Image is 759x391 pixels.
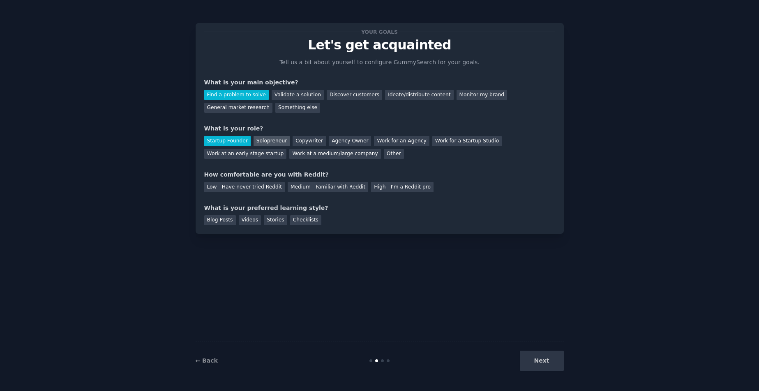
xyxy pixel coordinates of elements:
[289,149,381,159] div: Work at a medium/large company
[272,90,324,100] div: Validate a solution
[204,149,287,159] div: Work at an early stage startup
[293,136,326,146] div: Copywriter
[329,136,371,146] div: Agency Owner
[204,136,251,146] div: Startup Founder
[276,58,483,67] p: Tell us a bit about yourself to configure GummySearch for your goals.
[264,215,287,226] div: Stories
[196,357,218,364] a: ← Back
[371,182,434,192] div: High - I'm a Reddit pro
[360,28,399,36] span: Your goals
[239,215,261,226] div: Videos
[204,170,555,179] div: How comfortable are you with Reddit?
[457,90,507,100] div: Monitor my brand
[327,90,382,100] div: Discover customers
[204,204,555,212] div: What is your preferred learning style?
[204,182,285,192] div: Low - Have never tried Reddit
[384,149,404,159] div: Other
[385,90,453,100] div: Ideate/distribute content
[204,215,236,226] div: Blog Posts
[432,136,502,146] div: Work for a Startup Studio
[374,136,429,146] div: Work for an Agency
[204,90,269,100] div: Find a problem to solve
[288,182,368,192] div: Medium - Familiar with Reddit
[290,215,321,226] div: Checklists
[204,78,555,87] div: What is your main objective?
[275,103,320,113] div: Something else
[204,38,555,52] p: Let's get acquainted
[254,136,290,146] div: Solopreneur
[204,124,555,133] div: What is your role?
[204,103,273,113] div: General market research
